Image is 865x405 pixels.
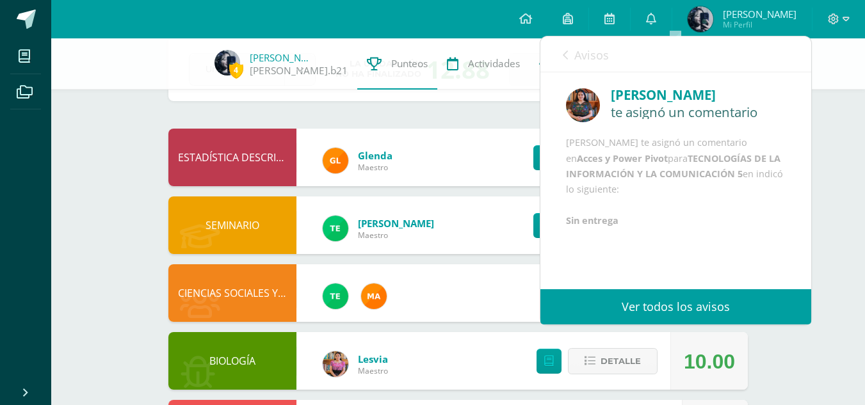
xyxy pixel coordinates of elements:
[577,152,668,164] b: Acces y Power Pivot
[601,349,641,373] span: Detalle
[358,353,388,365] a: Lesvia
[723,19,796,30] span: Mi Perfil
[468,57,520,70] span: Actividades
[723,8,796,20] span: [PERSON_NAME]
[540,289,811,324] a: Ver todos los avisos
[358,162,392,173] span: Maestro
[566,135,786,229] div: [PERSON_NAME] te asignó un comentario en para en indicó lo siguiente:
[323,283,348,309] img: 43d3dab8d13cc64d9a3940a0882a4dc3.png
[168,264,296,322] div: CIENCIAS SOCIALES Y FORMACIÓN CIUDADANA 5
[361,283,387,309] img: 266030d5bbfb4fab9f05b9da2ad38396.png
[214,50,240,75] img: 7ca654145f36941c0b4757773d7a21b0.png
[168,332,296,390] div: BIOLOGÍA
[437,38,530,90] a: Actividades
[566,88,600,122] img: 60a759e8b02ec95d430434cf0c0a55c7.png
[568,348,658,374] button: Detalle
[684,333,735,390] div: 10.00
[358,149,392,162] a: Glenda
[566,214,618,226] b: Sin entrega
[611,85,786,105] div: [PERSON_NAME]
[250,51,314,64] a: [PERSON_NAME]
[574,47,609,63] span: Avisos
[323,216,348,241] img: 43d3dab8d13cc64d9a3940a0882a4dc3.png
[358,365,388,376] span: Maestro
[323,148,348,173] img: 7115e4ef1502d82e30f2a52f7cb22b3f.png
[168,129,296,186] div: ESTADÍSTICA DESCRIPTIVA
[357,38,437,90] a: Punteos
[250,64,348,77] a: [PERSON_NAME].b21
[358,230,434,241] span: Maestro
[323,351,348,377] img: e8319d1de0642b858999b202df7e829e.png
[611,105,786,119] div: te asignó un comentario
[168,196,296,254] div: SEMINARIO
[530,38,622,90] a: Trayectoria
[358,217,434,230] a: [PERSON_NAME]
[229,62,243,78] span: 4
[688,6,713,32] img: 7ca654145f36941c0b4757773d7a21b0.png
[391,57,428,70] span: Punteos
